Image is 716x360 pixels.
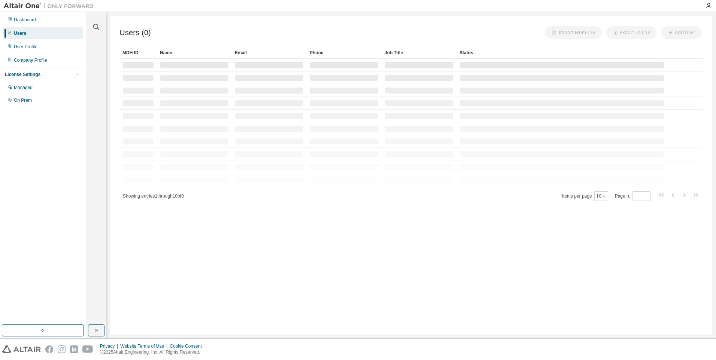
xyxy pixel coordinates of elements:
div: License Settings [5,71,40,77]
span: Page n. [615,191,650,201]
div: MDH ID [122,47,154,59]
div: Name [160,47,229,59]
div: Status [459,47,664,59]
div: Website Terms of Use [120,343,170,349]
img: instagram.svg [58,345,66,353]
button: 10 [596,193,606,199]
p: © 2025 Altair Engineering, Inc. All Rights Reserved. [100,349,206,356]
button: Add User [661,26,702,39]
div: User Profile [14,44,37,50]
div: Managed [14,85,33,91]
img: youtube.svg [82,345,93,353]
div: Company Profile [14,57,47,63]
div: Cookie Consent [170,343,206,349]
div: Dashboard [14,17,36,23]
img: Altair One [4,2,97,10]
span: Showing entries 1 through 10 of 0 [123,193,184,199]
div: On Prem [14,97,32,103]
div: Phone [310,47,379,59]
div: Users [14,30,26,36]
img: linkedin.svg [70,345,78,353]
div: Privacy [100,343,120,349]
span: Users (0) [119,28,151,37]
div: Email [235,47,304,59]
span: Items per page [562,191,608,201]
button: Import From CSV [545,26,602,39]
div: Job Title [385,47,453,59]
img: facebook.svg [45,345,53,353]
img: altair_logo.svg [2,345,41,353]
button: Export To CSV [606,26,656,39]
